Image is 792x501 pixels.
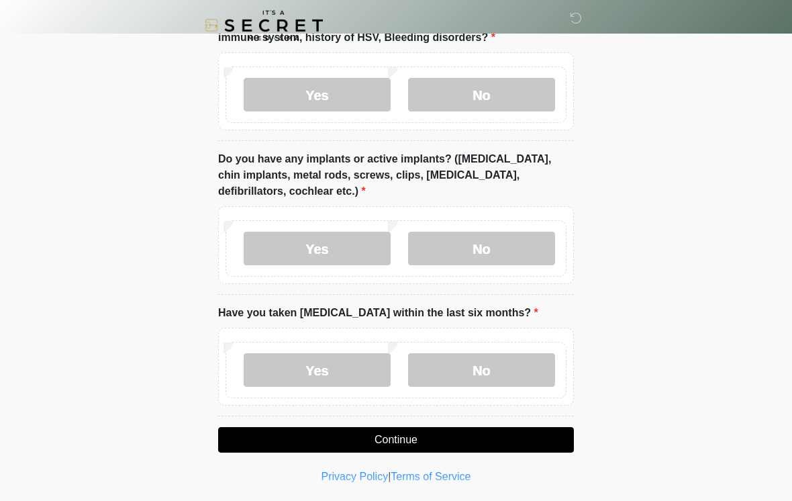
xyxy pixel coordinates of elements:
[408,232,555,265] label: No
[244,232,391,265] label: Yes
[388,471,391,482] a: |
[408,78,555,111] label: No
[408,353,555,387] label: No
[218,427,574,453] button: Continue
[391,471,471,482] a: Terms of Service
[244,78,391,111] label: Yes
[321,471,389,482] a: Privacy Policy
[218,305,538,321] label: Have you taken [MEDICAL_DATA] within the last six months?
[218,151,574,199] label: Do you have any implants or active implants? ([MEDICAL_DATA], chin implants, metal rods, screws, ...
[205,10,323,40] img: It's A Secret Med Spa Logo
[244,353,391,387] label: Yes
